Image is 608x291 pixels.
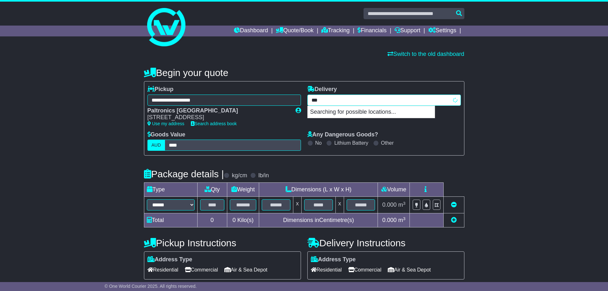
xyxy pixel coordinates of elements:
[147,140,165,151] label: AUD
[382,217,397,223] span: 0.000
[227,183,259,197] td: Weight
[307,95,461,106] typeahead: Please provide city
[232,172,247,179] label: kg/cm
[144,67,464,78] h4: Begin your quote
[451,217,457,223] a: Add new item
[147,86,174,93] label: Pickup
[258,172,269,179] label: lb/in
[381,140,394,146] label: Other
[334,140,368,146] label: Lithium Battery
[428,26,456,36] a: Settings
[105,284,197,289] span: © One World Courier 2025. All rights reserved.
[315,140,322,146] label: No
[357,26,387,36] a: Financials
[307,238,464,248] h4: Delivery Instructions
[234,26,268,36] a: Dashboard
[259,183,378,197] td: Dimensions (L x W x H)
[378,183,410,197] td: Volume
[224,265,267,275] span: Air & Sea Depot
[185,265,218,275] span: Commercial
[144,183,197,197] td: Type
[311,265,342,275] span: Residential
[147,256,192,263] label: Address Type
[191,121,237,126] a: Search address book
[259,213,378,227] td: Dimensions in Centimetre(s)
[197,183,227,197] td: Qty
[147,114,289,121] div: [STREET_ADDRESS]
[307,86,337,93] label: Delivery
[197,213,227,227] td: 0
[308,106,435,118] p: Searching for possible locations...
[321,26,349,36] a: Tracking
[147,107,289,114] div: Paltronics [GEOGRAPHIC_DATA]
[144,213,197,227] td: Total
[311,256,356,263] label: Address Type
[388,265,431,275] span: Air & Sea Depot
[144,238,301,248] h4: Pickup Instructions
[403,201,406,206] sup: 3
[398,217,406,223] span: m
[403,216,406,221] sup: 3
[307,131,378,138] label: Any Dangerous Goods?
[293,197,302,213] td: x
[451,202,457,208] a: Remove this item
[144,169,224,179] h4: Package details |
[382,202,397,208] span: 0.000
[276,26,313,36] a: Quote/Book
[147,265,178,275] span: Residential
[394,26,420,36] a: Support
[387,51,464,57] a: Switch to the old dashboard
[348,265,381,275] span: Commercial
[232,217,236,223] span: 0
[227,213,259,227] td: Kilo(s)
[147,131,185,138] label: Goods Value
[398,202,406,208] span: m
[147,121,184,126] a: Use my address
[335,197,344,213] td: x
